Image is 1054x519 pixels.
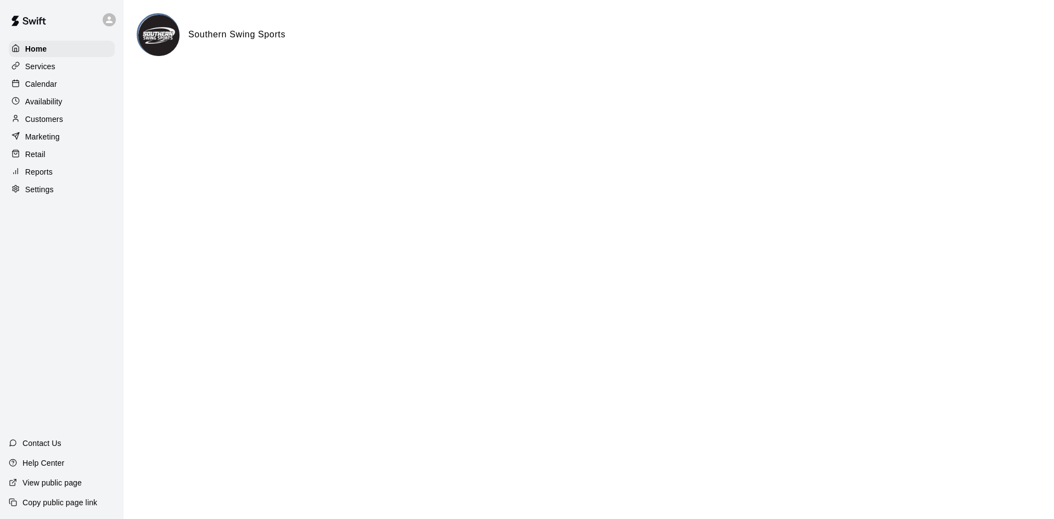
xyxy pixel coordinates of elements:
a: Availability [9,93,115,110]
a: Reports [9,164,115,180]
a: Marketing [9,129,115,145]
p: Help Center [23,457,64,468]
p: Customers [25,114,63,125]
p: Home [25,43,47,54]
p: Availability [25,96,63,107]
p: View public page [23,477,82,488]
a: Retail [9,146,115,163]
p: Retail [25,149,46,160]
p: Calendar [25,79,57,90]
p: Contact Us [23,438,61,449]
h6: Southern Swing Sports [188,27,285,42]
a: Customers [9,111,115,127]
a: Settings [9,181,115,198]
a: Calendar [9,76,115,92]
p: Copy public page link [23,497,97,508]
a: Home [9,41,115,57]
p: Marketing [25,131,60,142]
p: Reports [25,166,53,177]
a: Services [9,58,115,75]
p: Settings [25,184,54,195]
img: Southern Swing Sports logo [138,15,180,56]
p: Services [25,61,55,72]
